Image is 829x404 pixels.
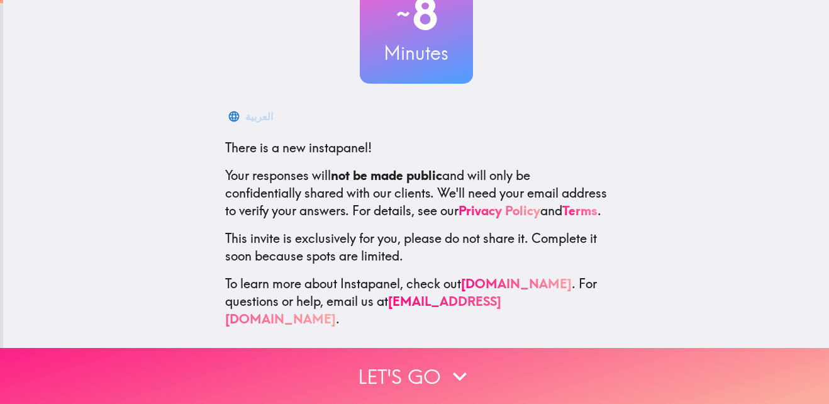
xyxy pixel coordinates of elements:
[360,40,473,66] h3: Minutes
[459,203,540,218] a: Privacy Policy
[562,203,598,218] a: Terms
[225,293,501,327] a: [EMAIL_ADDRESS][DOMAIN_NAME]
[461,276,572,291] a: [DOMAIN_NAME]
[225,275,608,328] p: To learn more about Instapanel, check out . For questions or help, email us at .
[245,108,273,125] div: العربية
[225,167,608,220] p: Your responses will and will only be confidentially shared with our clients. We'll need your emai...
[225,104,278,129] button: العربية
[331,167,442,183] b: not be made public
[225,230,608,265] p: This invite is exclusively for you, please do not share it. Complete it soon because spots are li...
[225,140,372,155] span: There is a new instapanel!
